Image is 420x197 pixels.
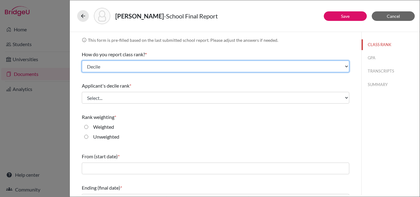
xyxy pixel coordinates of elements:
button: GPA [362,53,420,63]
button: TRANSCRIPTS [362,66,420,77]
span: How do you report class rank? [82,51,145,57]
label: Unweighted [93,133,119,140]
span: info [82,37,87,43]
label: Weighted [93,123,114,131]
span: From (start date) [82,153,118,159]
span: Rank weighting [82,114,114,120]
button: CLASS RANK [362,39,420,50]
button: SUMMARY [362,79,420,90]
div: This form is pre-filled based on the last submitted school report. Please adjust the answers if n... [82,37,349,43]
span: - School Final Report [164,12,218,20]
strong: [PERSON_NAME] [115,12,164,20]
span: Ending (final date) [82,185,120,191]
span: Applicant's decile rank [82,83,129,89]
